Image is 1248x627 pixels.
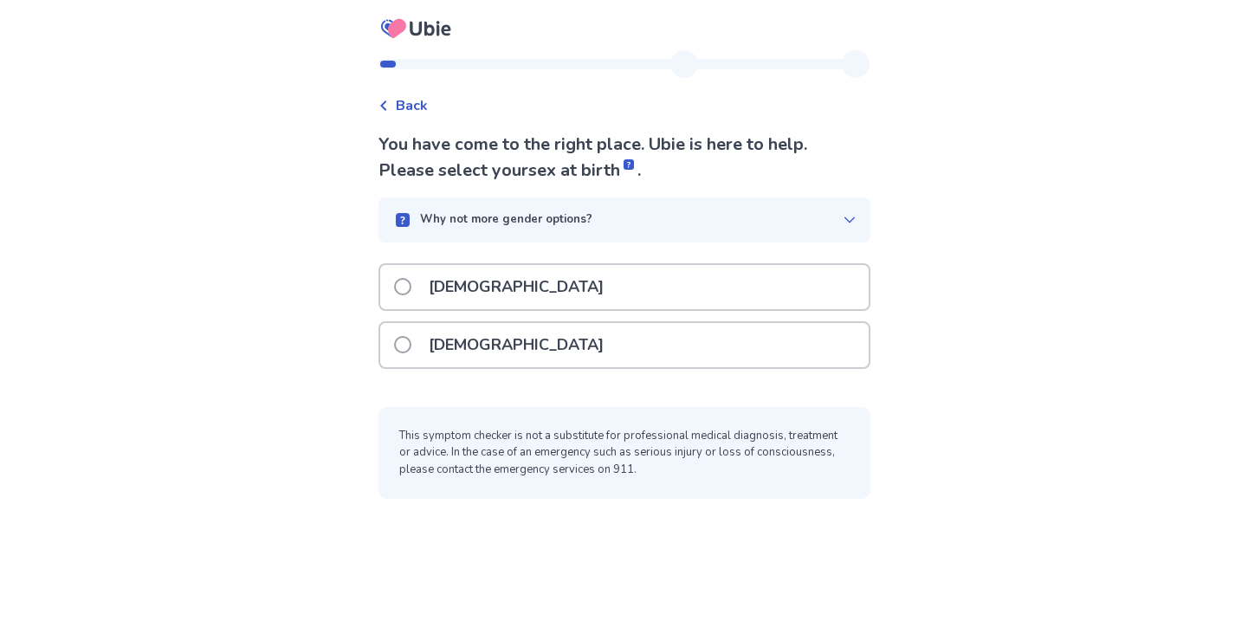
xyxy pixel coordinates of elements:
[396,95,428,116] span: Back
[418,323,614,367] p: [DEMOGRAPHIC_DATA]
[420,211,592,229] p: Why not more gender options?
[528,158,637,182] span: sex at birth
[378,132,870,184] p: You have come to the right place. Ubie is here to help. Please select your .
[418,265,614,309] p: [DEMOGRAPHIC_DATA]
[399,428,850,479] p: This symptom checker is not a substitute for professional medical diagnosis, treatment or advice....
